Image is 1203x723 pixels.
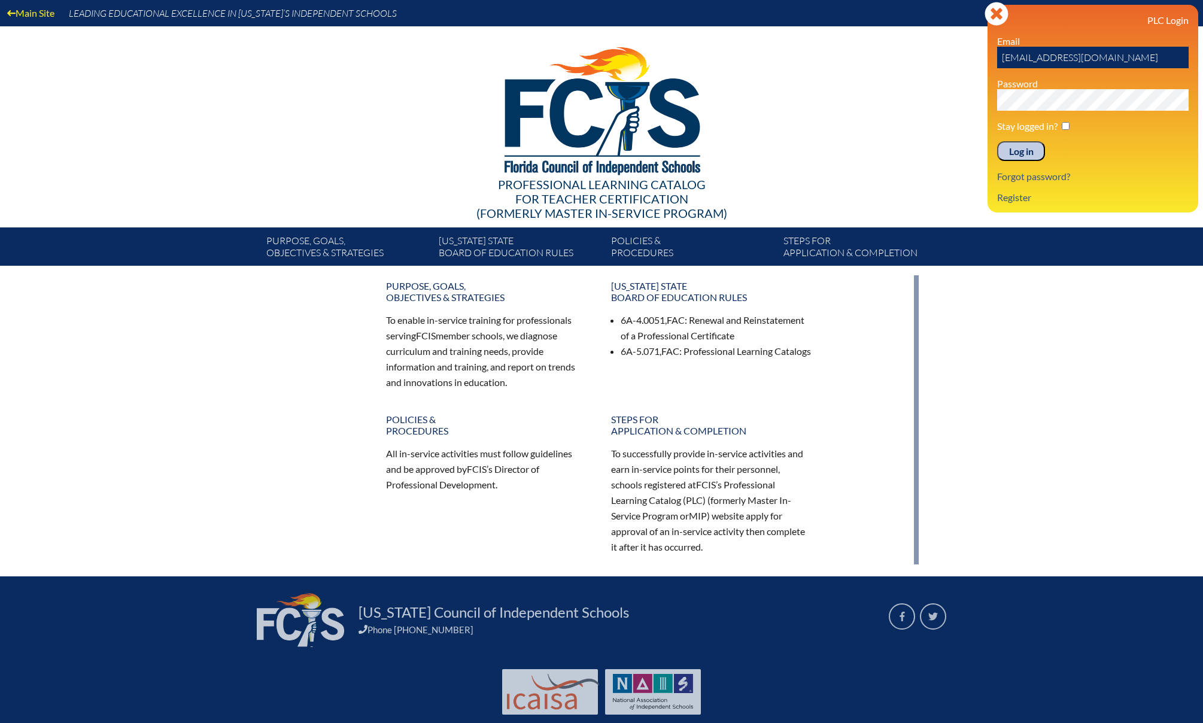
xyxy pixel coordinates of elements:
span: FAC [667,314,685,326]
a: Steps forapplication & completion [779,232,951,266]
a: Register [992,189,1036,205]
img: NAIS Logo [613,674,693,710]
li: 6A-5.071, : Professional Learning Catalogs [621,344,812,359]
span: PLC [686,494,703,506]
img: FCIS_logo_white [257,593,344,647]
span: FAC [661,345,679,357]
h3: PLC Login [997,14,1189,26]
label: Email [997,35,1020,47]
a: Forgot password? [992,168,1075,184]
span: FCIS [467,463,487,475]
a: [US_STATE] StateBoard of Education rules [604,275,819,308]
img: FCISlogo221.eps [478,26,725,190]
span: FCIS [416,330,436,341]
a: Purpose, goals,objectives & strategies [262,232,434,266]
span: FCIS [696,479,716,490]
div: Professional Learning Catalog (formerly Master In-service Program) [257,177,946,220]
input: Log in [997,141,1045,162]
img: Int'l Council Advancing Independent School Accreditation logo [507,674,599,710]
svg: Close [985,2,1008,26]
a: Main Site [2,5,59,21]
a: Purpose, goals,objectives & strategies [379,275,594,308]
a: Policies &Procedures [379,409,594,441]
span: for Teacher Certification [515,192,688,206]
p: To enable in-service training for professionals serving member schools, we diagnose curriculum an... [386,312,587,390]
div: Phone [PHONE_NUMBER] [359,624,874,635]
p: All in-service activities must follow guidelines and be approved by ’s Director of Professional D... [386,446,587,493]
span: MIP [689,510,707,521]
a: [US_STATE] Council of Independent Schools [354,603,634,622]
p: To successfully provide in-service activities and earn in-service points for their personnel, sch... [611,446,812,554]
a: [US_STATE] StateBoard of Education rules [434,232,606,266]
li: 6A-4.0051, : Renewal and Reinstatement of a Professional Certificate [621,312,812,344]
a: Policies &Procedures [606,232,779,266]
label: Stay logged in? [997,120,1058,132]
label: Password [997,78,1038,89]
a: Steps forapplication & completion [604,409,819,441]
